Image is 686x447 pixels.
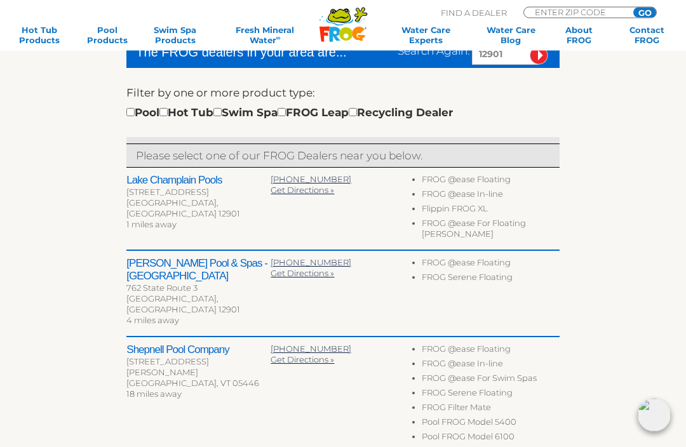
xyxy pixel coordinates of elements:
div: The FROG dealers in your area are... [136,43,347,62]
img: openIcon [638,399,671,432]
p: Please select one of our FROG Dealers near you below. [136,148,549,164]
div: Pool Hot Tub Swim Spa FROG Leap Recycling Dealer [126,105,453,121]
a: Water CareBlog [485,25,537,45]
a: Fresh MineralWater∞ [217,25,313,45]
h2: Shepnell Pool Company [126,344,271,357]
li: FROG @ease Floating [422,175,560,189]
a: [PHONE_NUMBER] [271,258,351,268]
label: Filter by one or more product type: [126,85,315,102]
a: Swim SpaProducts [149,25,201,45]
span: 18 miles away [126,389,182,399]
input: Zip Code Form [534,8,619,17]
h2: [PERSON_NAME] Pool & Spas - [GEOGRAPHIC_DATA] [126,258,271,283]
li: FROG @ease In-line [422,189,560,204]
li: FROG Serene Floating [422,272,560,287]
h2: Lake Champlain Pools [126,175,271,187]
li: Pool FROG Model 6100 [422,432,560,446]
a: Get Directions » [271,269,334,279]
a: Water CareExperts [382,25,469,45]
li: FROG @ease Floating [422,258,560,272]
div: [GEOGRAPHIC_DATA], VT 05446 [126,378,271,389]
a: Hot TubProducts [13,25,65,45]
li: FROG @ease For Swim Spas [422,373,560,388]
div: [GEOGRAPHIC_DATA], [GEOGRAPHIC_DATA] 12901 [126,198,271,220]
a: Get Directions » [271,355,334,365]
li: FROG @ease In-line [422,359,560,373]
sup: ∞ [276,34,281,41]
a: Get Directions » [271,185,334,196]
li: Pool FROG Model 5400 [422,417,560,432]
div: 762 State Route 3 [126,283,271,294]
a: PoolProducts [81,25,133,45]
li: FROG Filter Mate [422,403,560,417]
div: [GEOGRAPHIC_DATA], [GEOGRAPHIC_DATA] 12901 [126,294,271,316]
span: 1 miles away [126,220,177,230]
li: Flippin FROG XL [422,204,560,218]
div: [STREET_ADDRESS][PERSON_NAME] [126,357,271,378]
input: Submit [530,47,548,65]
li: FROG @ease Floating [422,344,560,359]
a: [PHONE_NUMBER] [271,175,351,185]
input: GO [633,8,656,18]
a: ContactFROG [621,25,673,45]
a: AboutFROG [553,25,605,45]
li: FROG @ease For Floating [PERSON_NAME] [422,218,560,244]
li: FROG Serene Floating [422,388,560,403]
a: [PHONE_NUMBER] [271,344,351,354]
div: [STREET_ADDRESS] [126,187,271,198]
p: Find A Dealer [441,7,507,18]
span: 4 miles away [126,316,179,326]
